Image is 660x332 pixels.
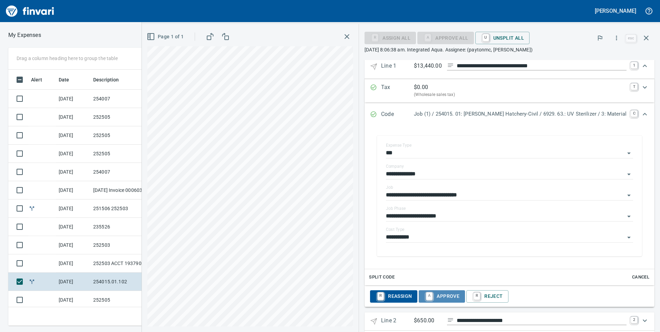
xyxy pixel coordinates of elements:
a: C [631,110,638,117]
a: A [426,292,433,300]
span: Close invoice [624,30,654,46]
td: [DATE] [56,273,90,291]
td: [DATE] [56,126,90,145]
span: Description [93,76,119,84]
p: $ 0.00 [414,83,428,91]
td: 254007 [90,90,153,108]
button: Open [624,212,634,221]
a: U [483,34,489,41]
p: $650.00 [414,316,441,325]
a: R [377,292,384,300]
span: Date [59,76,69,84]
p: $13,440.00 [414,62,441,70]
td: [DATE] [56,181,90,199]
button: [PERSON_NAME] [593,6,638,16]
div: Expand [365,55,654,79]
div: Expand [365,79,654,102]
div: Expand [365,286,654,307]
td: [DATE] [56,163,90,181]
button: Open [624,148,634,158]
td: 252503 ACCT 1937909 [90,254,153,273]
button: Open [624,233,634,242]
a: 1 [631,62,638,69]
span: Split transaction [28,279,36,284]
td: [DATE] [56,108,90,126]
a: T [631,83,638,90]
td: 252503 [90,236,153,254]
p: My Expenses [8,31,41,39]
div: Expand [365,126,654,285]
span: Cancel [631,273,650,281]
span: Description [93,76,128,84]
div: Job Phase required [417,35,474,40]
div: Expand [365,312,654,331]
h5: [PERSON_NAME] [595,7,636,14]
button: AApprove [419,290,465,303]
img: Finvari [4,3,56,19]
label: Company [386,164,404,168]
p: Tax [381,83,414,98]
button: Open [624,169,634,179]
span: Page 1 of 1 [148,32,184,41]
p: (Wholesale sales tax) [414,91,627,98]
td: 254007 [90,163,153,181]
td: 252505 [90,126,153,145]
td: [DATE] [56,218,90,236]
td: 252505 [90,145,153,163]
button: RReassign [370,290,417,303]
td: 254015.01.102 [90,273,153,291]
span: Split transaction [28,206,36,211]
button: Page 1 of 1 [145,30,186,43]
p: Line 2 [381,316,414,326]
span: Split Code [369,273,395,281]
span: Alert [31,76,51,84]
td: [DATE] [56,90,90,108]
p: Code [381,110,414,119]
span: Alert [31,76,42,84]
button: RReject [466,290,508,303]
span: Unsplit All [481,32,524,44]
div: Expand [365,103,654,126]
span: Approve [424,291,459,302]
button: Open [624,191,634,200]
td: [DATE] [56,145,90,163]
td: [DATE] [56,254,90,273]
td: [DATE] [56,291,90,309]
td: [DATE] [56,236,90,254]
td: 251506 252503 [90,199,153,218]
button: Flag [592,30,608,46]
p: Job (1) / 254015. 01: [PERSON_NAME] Hatchery-Civil / 6929. 63.: UV Sterilizer / 3: Material [414,110,627,118]
p: Drag a column heading here to group the table [17,55,118,62]
span: Reassign [376,291,412,302]
button: Cancel [630,272,652,283]
label: Job [386,185,393,189]
button: More [609,30,624,46]
div: Assign All [365,35,416,40]
a: esc [626,35,636,42]
td: [DATE] [56,199,90,218]
td: [DATE] Invoice 00060323 from Nucor Building Systems- [US_STATE], LLC (1-39327) [90,181,153,199]
a: R [474,292,480,300]
span: Date [59,76,78,84]
nav: breadcrumb [8,31,41,39]
label: Expense Type [386,143,411,147]
label: Cost Type [386,227,405,232]
button: Split Code [367,272,396,283]
label: Job Phase [386,206,406,211]
a: 2 [631,316,638,323]
span: Reject [472,291,503,302]
p: Line 1 [381,62,414,72]
td: 252505 [90,291,153,309]
td: 235526 [90,218,153,236]
p: [DATE] 8:06:38 am. Integrated Aqua. Assignee: (paytonmc, [PERSON_NAME]) [365,46,654,53]
button: UUnsplit All [475,32,530,44]
td: 252505 [90,108,153,126]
